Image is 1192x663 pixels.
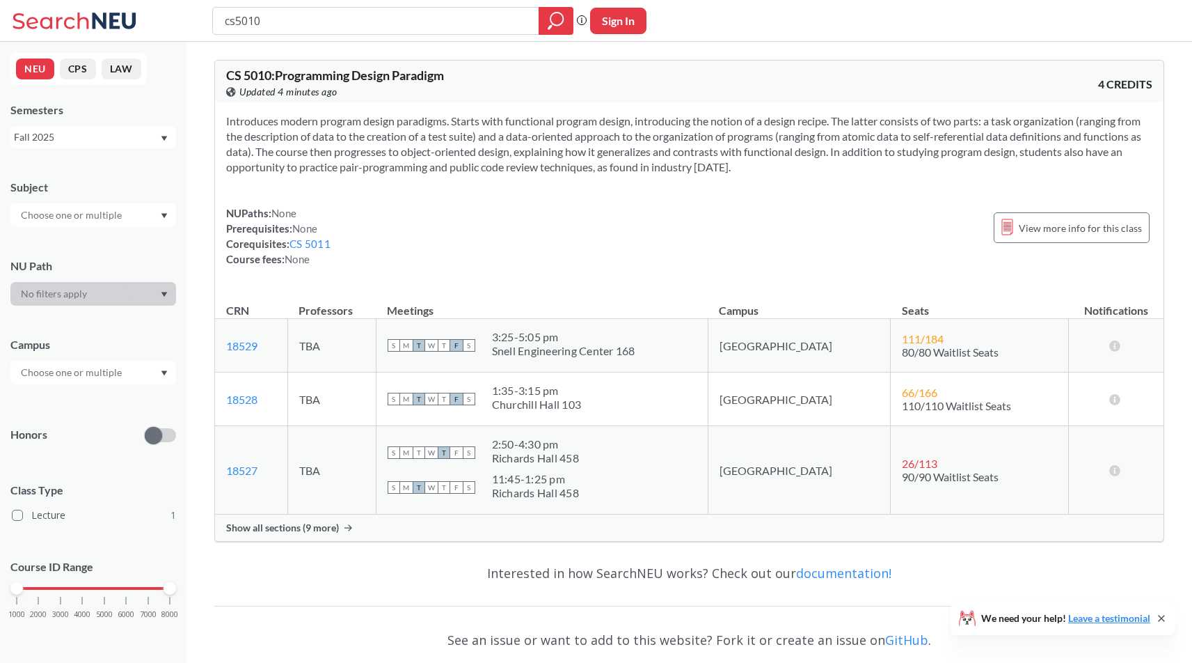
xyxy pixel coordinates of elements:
div: Snell Engineering Center 168 [492,344,635,358]
input: Class, professor, course number, "phrase" [223,9,529,33]
span: 8000 [161,611,178,618]
span: 111 / 184 [902,332,944,345]
div: Fall 2025 [14,130,159,145]
span: T [438,446,450,459]
span: 66 / 166 [902,386,937,399]
button: CPS [60,58,96,79]
span: T [438,393,450,405]
span: Show all sections (9 more) [226,522,339,534]
div: 11:45 - 1:25 pm [492,472,579,486]
span: W [425,446,438,459]
div: Fall 2025Dropdown arrow [10,126,176,148]
span: S [463,393,475,405]
div: Richards Hall 458 [492,486,579,500]
td: [GEOGRAPHIC_DATA] [708,373,891,426]
span: F [450,446,463,459]
span: We need your help! [981,614,1150,623]
a: Leave a testimonial [1068,612,1150,624]
div: CRN [226,303,249,318]
span: T [413,393,425,405]
span: 110/110 Waitlist Seats [902,399,1011,412]
svg: Dropdown arrow [161,136,168,141]
svg: Dropdown arrow [161,213,168,219]
span: 1 [170,508,176,523]
span: S [463,339,475,352]
span: 90/90 Waitlist Seats [902,470,999,483]
div: 2:50 - 4:30 pm [492,437,579,451]
span: S [463,481,475,494]
label: Lecture [12,506,176,524]
span: Class Type [10,483,176,498]
span: 4000 [74,611,90,618]
span: W [425,393,438,405]
span: F [450,339,463,352]
span: S [463,446,475,459]
div: Semesters [10,102,176,118]
span: M [400,481,413,494]
button: LAW [102,58,141,79]
span: S [388,339,400,352]
td: TBA [287,319,376,373]
a: 18529 [226,339,257,352]
div: Dropdown arrow [10,203,176,227]
span: 1000 [8,611,25,618]
span: T [438,481,450,494]
span: T [413,339,425,352]
span: View more info for this class [1019,219,1142,237]
th: Campus [708,289,891,319]
div: magnifying glass [539,7,573,35]
span: 26 / 113 [902,457,937,470]
a: GitHub [885,632,928,648]
div: Richards Hall 458 [492,451,579,465]
a: CS 5011 [289,237,331,250]
span: None [285,253,310,265]
span: CS 5010 : Programming Design Paradigm [226,68,444,83]
th: Meetings [376,289,708,319]
span: T [413,446,425,459]
p: Honors [10,427,47,443]
div: Churchill Hall 103 [492,398,582,412]
span: 4 CREDITS [1098,77,1152,92]
div: Subject [10,180,176,195]
span: 7000 [140,611,157,618]
a: documentation! [796,565,891,582]
div: Interested in how SearchNEU works? Check out our [214,553,1164,593]
div: NU Path [10,258,176,274]
span: M [400,339,413,352]
td: TBA [287,426,376,515]
p: Course ID Range [10,559,176,575]
button: NEU [16,58,54,79]
span: T [438,339,450,352]
input: Choose one or multiple [14,207,131,224]
span: M [400,393,413,405]
button: Sign In [590,8,646,34]
span: F [450,481,463,494]
span: 80/80 Waitlist Seats [902,345,999,359]
span: F [450,393,463,405]
td: [GEOGRAPHIC_DATA] [708,319,891,373]
span: None [292,222,317,235]
span: W [425,481,438,494]
span: Updated 4 minutes ago [239,84,337,100]
span: M [400,446,413,459]
div: Dropdown arrow [10,282,176,306]
div: Campus [10,337,176,352]
span: None [271,207,296,219]
span: 2000 [30,611,47,618]
svg: Dropdown arrow [161,292,168,297]
span: S [388,446,400,459]
span: 5000 [96,611,113,618]
td: [GEOGRAPHIC_DATA] [708,426,891,515]
span: S [388,393,400,405]
span: 3000 [52,611,69,618]
span: S [388,481,400,494]
div: See an issue or want to add to this website? Fork it or create an issue on . [214,620,1164,660]
div: 1:35 - 3:15 pm [492,384,582,398]
svg: magnifying glass [548,11,564,31]
span: T [413,481,425,494]
input: Choose one or multiple [14,364,131,381]
a: 18528 [226,393,257,406]
th: Professors [287,289,376,319]
svg: Dropdown arrow [161,370,168,376]
th: Notifications [1069,289,1163,319]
